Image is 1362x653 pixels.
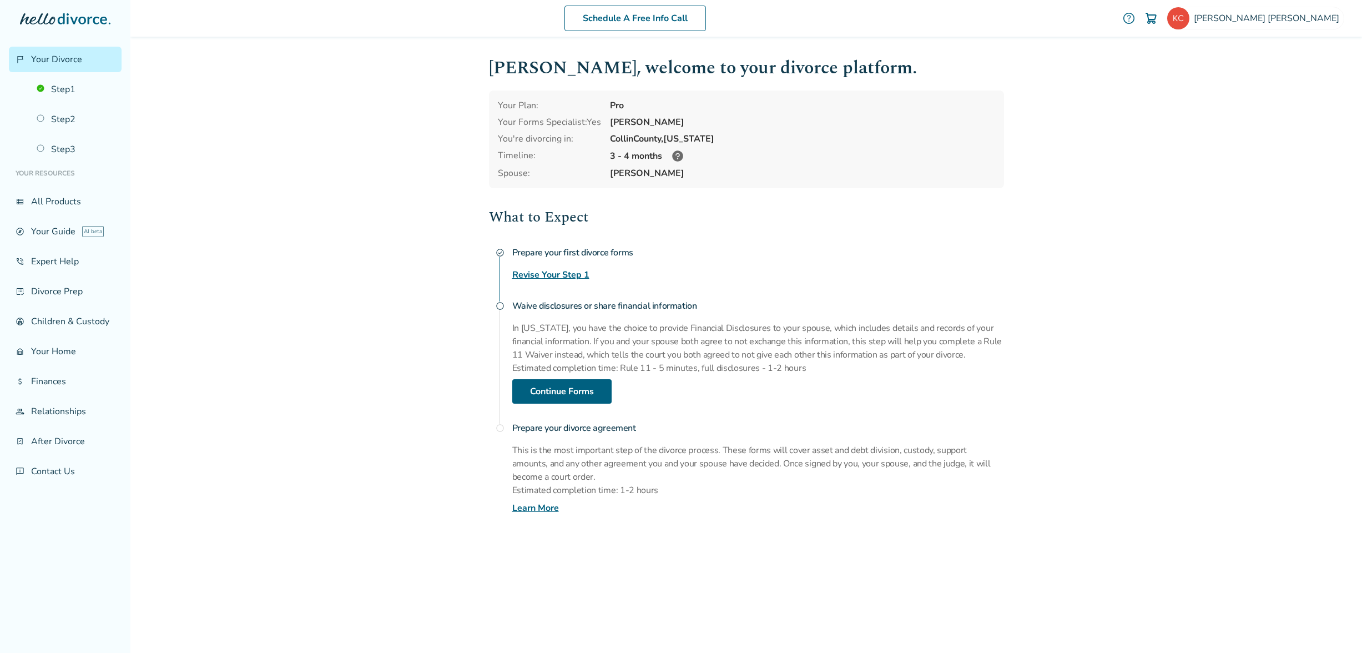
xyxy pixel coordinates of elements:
a: Schedule A Free Info Call [564,6,706,31]
span: chat_info [16,467,24,476]
img: Cart [1144,12,1158,25]
a: Continue Forms [512,379,612,404]
a: list_alt_checkDivorce Prep [9,279,122,304]
a: account_childChildren & Custody [9,309,122,334]
a: garage_homeYour Home [9,339,122,364]
div: Timeline: [498,149,601,163]
a: Learn More [512,501,559,515]
iframe: Chat Widget [1113,207,1362,653]
span: account_child [16,317,24,326]
span: flag_2 [16,55,24,64]
a: groupRelationships [9,399,122,424]
span: Your Divorce [31,53,82,66]
span: [PERSON_NAME] [610,167,995,179]
div: [PERSON_NAME] [610,116,995,128]
a: flag_2Your Divorce [9,47,122,72]
span: garage_home [16,347,24,356]
img: keith.crowder@gmail.com [1167,7,1189,29]
div: 3 - 4 months [610,149,995,163]
h1: [PERSON_NAME] , welcome to your divorce platform. [489,54,1004,82]
p: This is the most important step of the divorce process. These forms will cover asset and debt div... [512,444,1004,484]
a: exploreYour GuideAI beta [9,219,122,244]
span: radio_button_unchecked [496,424,505,433]
p: Estimated completion time: 1-2 hours [512,484,1004,497]
a: bookmark_checkAfter Divorce [9,429,122,454]
a: phone_in_talkExpert Help [9,249,122,274]
div: Your Forms Specialist: Yes [498,116,601,128]
span: Spouse: [498,167,601,179]
span: group [16,407,24,416]
div: You're divorcing in: [498,133,601,145]
a: chat_infoContact Us [9,459,122,484]
p: In [US_STATE], you have the choice to provide Financial Disclosures to your spouse, which include... [512,322,1004,361]
span: explore [16,227,24,236]
span: [PERSON_NAME] [PERSON_NAME] [1194,12,1344,24]
span: phone_in_talk [16,257,24,266]
span: list_alt_check [16,287,24,296]
h2: What to Expect [489,206,1004,228]
h4: Waive disclosures or share financial information [512,295,1004,317]
span: check_circle [496,248,505,257]
span: bookmark_check [16,437,24,446]
span: AI beta [82,226,104,237]
span: view_list [16,197,24,206]
p: Estimated completion time: Rule 11 - 5 minutes, full disclosures - 1-2 hours [512,361,1004,375]
h4: Prepare your divorce agreement [512,417,1004,439]
span: radio_button_unchecked [496,302,505,310]
a: Revise Your Step 1 [512,268,589,282]
div: Collin County, [US_STATE] [610,133,995,145]
a: attach_moneyFinances [9,369,122,394]
h4: Prepare your first divorce forms [512,242,1004,264]
a: Step2 [30,107,122,132]
div: Your Plan: [498,99,601,112]
a: Step1 [30,77,122,102]
span: attach_money [16,377,24,386]
a: help [1122,12,1136,25]
li: Your Resources [9,162,122,184]
a: view_listAll Products [9,189,122,214]
a: Step3 [30,137,122,162]
div: Pro [610,99,995,112]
